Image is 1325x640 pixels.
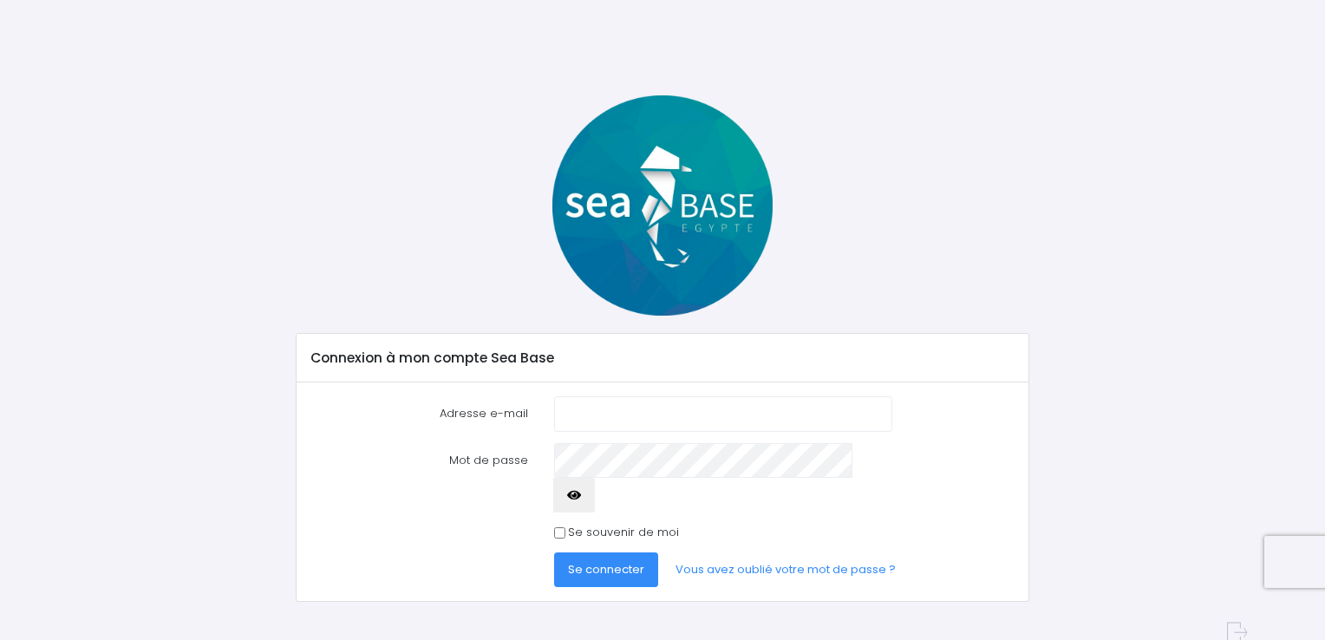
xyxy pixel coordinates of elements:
[568,524,679,541] label: Se souvenir de moi
[297,334,1028,382] div: Connexion à mon compte Sea Base
[298,396,541,431] label: Adresse e-mail
[298,443,541,513] label: Mot de passe
[662,552,910,587] a: Vous avez oublié votre mot de passe ?
[554,552,658,587] button: Se connecter
[568,561,644,578] span: Se connecter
